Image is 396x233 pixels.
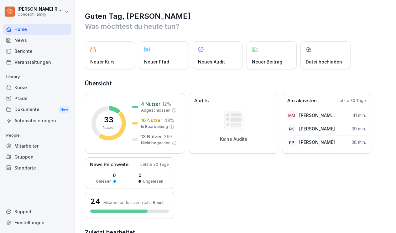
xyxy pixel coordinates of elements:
p: 41 min. [352,112,366,119]
p: Concept Family [18,12,63,17]
h1: Guten Tag, [PERSON_NAME] [85,11,387,21]
p: Datei hochladen [306,58,342,65]
p: Letzte 30 Tage [140,162,169,167]
h3: 24 [90,196,100,207]
p: Abgeschlossen [141,108,170,113]
p: Letzte 30 Tage [337,98,366,104]
p: 12 % [162,101,171,107]
a: Kurse [3,82,71,93]
p: [PERSON_NAME] [299,125,335,132]
a: News [3,35,71,46]
p: In Bearbeitung [141,124,168,129]
p: 13 Nutzer [141,133,162,140]
a: Einstellungen [3,217,71,228]
p: Neuer Pfad [144,58,169,65]
a: Berichte [3,46,71,57]
p: Library [3,72,71,82]
div: Dokumente [3,104,71,115]
a: Veranstaltungen [3,57,71,68]
div: PP [287,138,296,147]
p: Am aktivsten [287,97,317,104]
p: 39 min. [352,125,366,132]
p: Ungelesen [143,179,163,184]
div: PK [287,124,296,133]
p: 38 min. [352,139,366,145]
h2: Übersicht [85,79,387,88]
p: 39 % [164,133,174,140]
a: Home [3,24,71,35]
p: Keine Audits [220,136,247,142]
p: Gelesen [96,179,112,184]
p: 16 Nutzer [141,117,162,124]
p: Neuer Kurs [90,58,115,65]
a: Automatisierungen [3,115,71,126]
a: Gruppen [3,151,71,162]
p: Audits [194,97,209,104]
div: MM [287,111,296,120]
p: 4 Nutzer [141,101,160,107]
p: 48 % [164,117,174,124]
p: 0 [138,172,163,179]
div: Support [3,206,71,217]
p: Neues Audit [198,58,225,65]
p: Neuer Beitrag [252,58,282,65]
p: Mitarbeitende nutzen jetzt Bounti [103,200,164,205]
a: DokumenteNew [3,104,71,115]
p: Nicht begonnen [141,140,170,146]
p: Nutzer [103,125,115,130]
a: Standorte [3,162,71,173]
p: [PERSON_NAME] Mr. [299,112,335,119]
p: 0 [96,172,116,179]
p: 33 [104,116,113,124]
p: News Reichweite [90,161,128,168]
a: Mitarbeiter [3,140,71,151]
div: New [59,106,70,113]
p: People [3,130,71,140]
a: Pfade [3,93,71,104]
p: [PERSON_NAME] [299,139,335,145]
p: Was möchtest du heute tun? [85,21,387,31]
p: [PERSON_NAME] Ritter [18,7,63,12]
